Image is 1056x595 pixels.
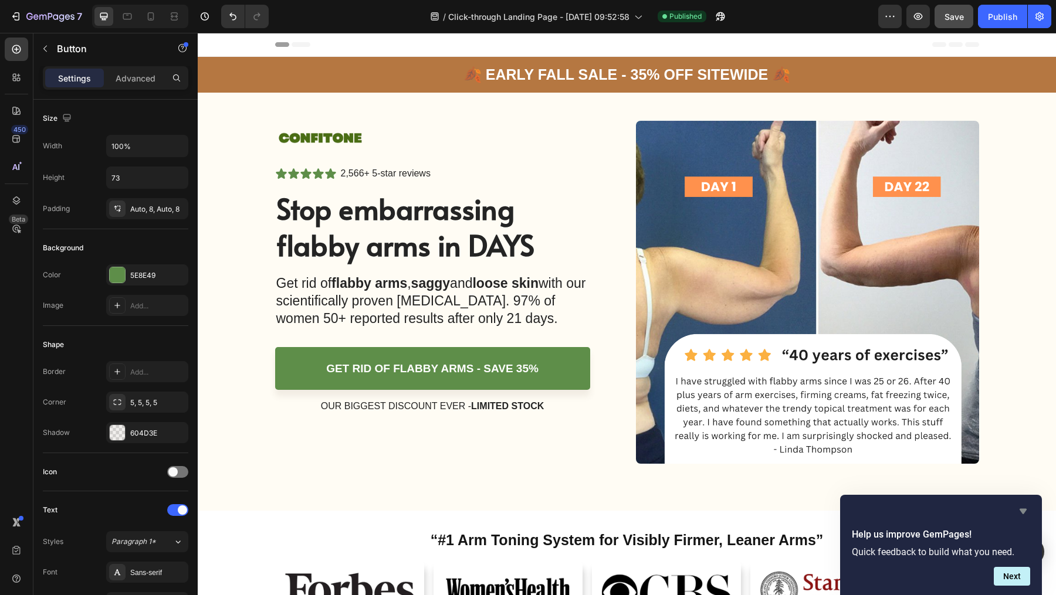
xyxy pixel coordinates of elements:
div: 5, 5, 5, 5 [130,397,185,408]
div: Icon [43,467,57,477]
span: / [443,11,446,23]
p: Quick feedback to build what you need. [852,546,1030,557]
div: Padding [43,203,70,214]
div: Auto, 8, Auto, 8 [130,204,185,215]
strong: loose skin [275,243,340,258]
div: Corner [43,397,66,407]
button: Hide survey [1016,504,1030,518]
div: Color [43,270,61,280]
button: Paragraph 1* [106,531,188,552]
div: Font [43,567,57,577]
div: Undo/Redo [221,5,269,28]
span: Paragraph 1* [111,536,156,547]
div: Height [43,172,65,183]
a: GET RID OF FLABBY ARMS - SAVE 35% [77,314,392,357]
div: Shadow [43,427,70,438]
div: Styles [43,536,63,547]
div: Help us improve GemPages! [852,504,1030,586]
button: Carousel Back Arrow [87,562,120,594]
p: “#1 Arm Toning System for Visibly Firmer, Leaner Arms” [1,498,857,517]
div: Text [43,505,57,515]
strong: saggy [214,243,252,258]
div: 5E8E49 [130,270,185,281]
iframe: Design area [198,33,1056,595]
div: Publish [988,11,1017,23]
div: Image [43,300,63,311]
p: Advanced [116,72,155,84]
div: Border [43,366,66,377]
div: Shape [43,339,64,350]
input: Auto [107,135,188,157]
div: Size [43,111,74,127]
button: 7 [5,5,87,28]
p: GET RID OF FLABBY ARMS - SAVE 35% [128,329,341,344]
p: Button [57,42,157,56]
div: Add... [130,367,185,378]
span: Click-through Landing Page - [DATE] 09:52:58 [448,11,629,23]
button: Publish [978,5,1027,28]
button: Carousel Next Arrow [739,562,772,594]
p: Settings [58,72,91,84]
button: Next question [994,567,1030,586]
span: Published [669,11,702,22]
button: Save [935,5,973,28]
div: Background [43,243,83,253]
div: Beta [9,215,28,224]
div: Add... [130,301,185,311]
h2: Help us improve GemPages! [852,528,1030,542]
div: 450 [11,125,28,134]
p: OUR BIGGEST DISCOUNT EVER - [123,368,347,380]
div: 604D3E [130,428,185,438]
p: 7 [77,9,82,23]
input: Auto [107,167,188,188]
span: Save [945,12,964,22]
div: Width [43,141,62,151]
strong: LIMITED STOCK [273,368,346,378]
div: Sans-serif [130,567,185,578]
img: gempages_566140998057460946-dd45ac41-10d5-4292-984c-93b0d082dbbd.png [438,88,781,431]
